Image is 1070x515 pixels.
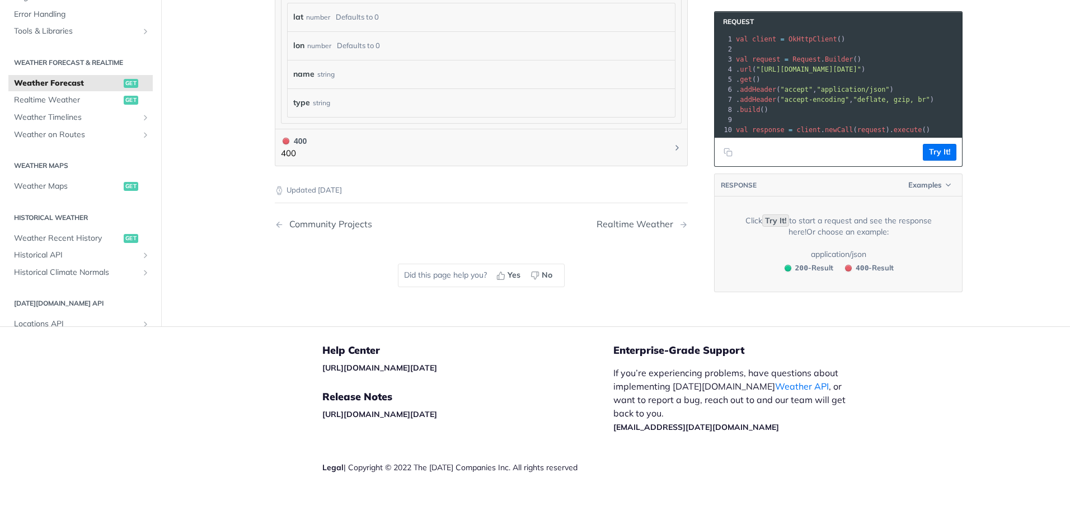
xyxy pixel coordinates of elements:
span: val [736,35,748,43]
span: . ( ) [736,65,865,73]
span: = [789,126,792,134]
button: 400400-Result [839,263,898,274]
h2: Weather Maps [8,161,153,171]
div: 5 [715,74,734,85]
span: build [740,106,760,114]
span: 200 [785,265,791,271]
span: . () [736,55,861,63]
div: 6 [715,85,734,95]
span: 200 [795,264,808,272]
span: Weather on Routes [14,129,138,140]
span: Request [717,17,754,26]
button: Examples [904,180,956,191]
a: Next Page: Realtime Weather [597,219,688,230]
a: Previous Page: Community Projects [275,219,452,230]
div: application/json [811,249,866,260]
span: response [752,126,785,134]
div: 8 [715,105,734,115]
code: Try It! [762,214,789,227]
button: Show subpages for Weather on Routes [141,130,150,139]
div: Community Projects [284,219,372,230]
div: Defaults to 0 [336,9,379,25]
span: . () [736,76,760,83]
span: "[URL][DOMAIN_NAME][DATE]" [756,65,861,73]
button: Show subpages for Weather Timelines [141,113,150,122]
span: "deflate, gzip, br" [853,96,930,104]
span: Request [792,55,821,63]
button: Show subpages for Locations API [141,320,150,329]
span: client [796,126,820,134]
button: 200200-Result [779,263,837,274]
span: addHeader [740,96,776,104]
span: . ( ). () [736,126,930,134]
span: get [740,76,752,83]
button: Show subpages for Tools & Libraries [141,27,150,36]
h5: Release Notes [322,390,613,404]
h2: [DATE][DOMAIN_NAME] API [8,298,153,308]
div: number [307,38,331,54]
a: [EMAIL_ADDRESS][DATE][DOMAIN_NAME] [613,422,779,432]
span: val [736,126,748,134]
span: = [781,35,785,43]
a: [URL][DOMAIN_NAME][DATE] [322,409,437,419]
span: Yes [508,269,520,281]
a: Weather API [775,381,829,392]
span: () [736,35,845,43]
span: get [124,182,138,191]
button: Show subpages for Historical API [141,251,150,260]
span: Weather Maps [14,181,121,192]
span: newCall [825,126,853,134]
button: RESPONSE [720,180,757,191]
a: Historical APIShow subpages for Historical API [8,247,153,264]
a: Locations APIShow subpages for Locations API [8,316,153,333]
div: Did this page help you? [398,264,565,287]
button: No [527,267,559,284]
div: 400 [281,135,307,147]
span: Weather Forecast [14,77,121,88]
label: type [293,95,310,111]
div: 10 [715,125,734,135]
span: = [785,55,789,63]
span: client [752,35,776,43]
span: request [857,126,886,134]
span: Builder [825,55,853,63]
a: Historical Climate NormalsShow subpages for Historical Climate Normals [8,264,153,280]
span: . () [736,106,768,114]
span: "application/json" [817,86,890,93]
button: 400 400400 [281,135,682,160]
h2: Historical Weather [8,212,153,222]
span: - Result [795,263,833,274]
div: Realtime Weather [597,219,679,230]
a: Weather Mapsget [8,178,153,195]
div: 7 [715,95,734,105]
a: Weather TimelinesShow subpages for Weather Timelines [8,109,153,126]
div: | Copyright © 2022 The [DATE] Companies Inc. All rights reserved [322,462,613,473]
button: Yes [492,267,527,284]
span: 400 [845,265,852,271]
div: 3 [715,54,734,64]
span: addHeader [740,86,776,93]
span: . ( , ) [736,96,934,104]
span: "accept" [781,86,813,93]
div: 4 [715,64,734,74]
a: Legal [322,462,344,472]
span: Tools & Libraries [14,26,138,37]
span: Weather Recent History [14,232,121,244]
span: - Result [856,263,894,274]
span: Weather Timelines [14,112,138,123]
button: Copy to clipboard [720,144,736,161]
a: [URL][DOMAIN_NAME][DATE] [322,363,437,373]
span: 400 [283,138,289,144]
div: string [313,95,330,111]
span: OkHttpClient [789,35,837,43]
p: 400 [281,147,307,160]
button: Show subpages for Historical Climate Normals [141,268,150,277]
span: "accept-encoding" [781,96,850,104]
a: Realtime Weatherget [8,92,153,109]
h2: Weather Forecast & realtime [8,57,153,67]
div: string [317,66,335,82]
h5: Help Center [322,344,613,357]
span: Historical Climate Normals [14,266,138,278]
span: Examples [908,180,942,191]
div: Defaults to 0 [337,38,380,54]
